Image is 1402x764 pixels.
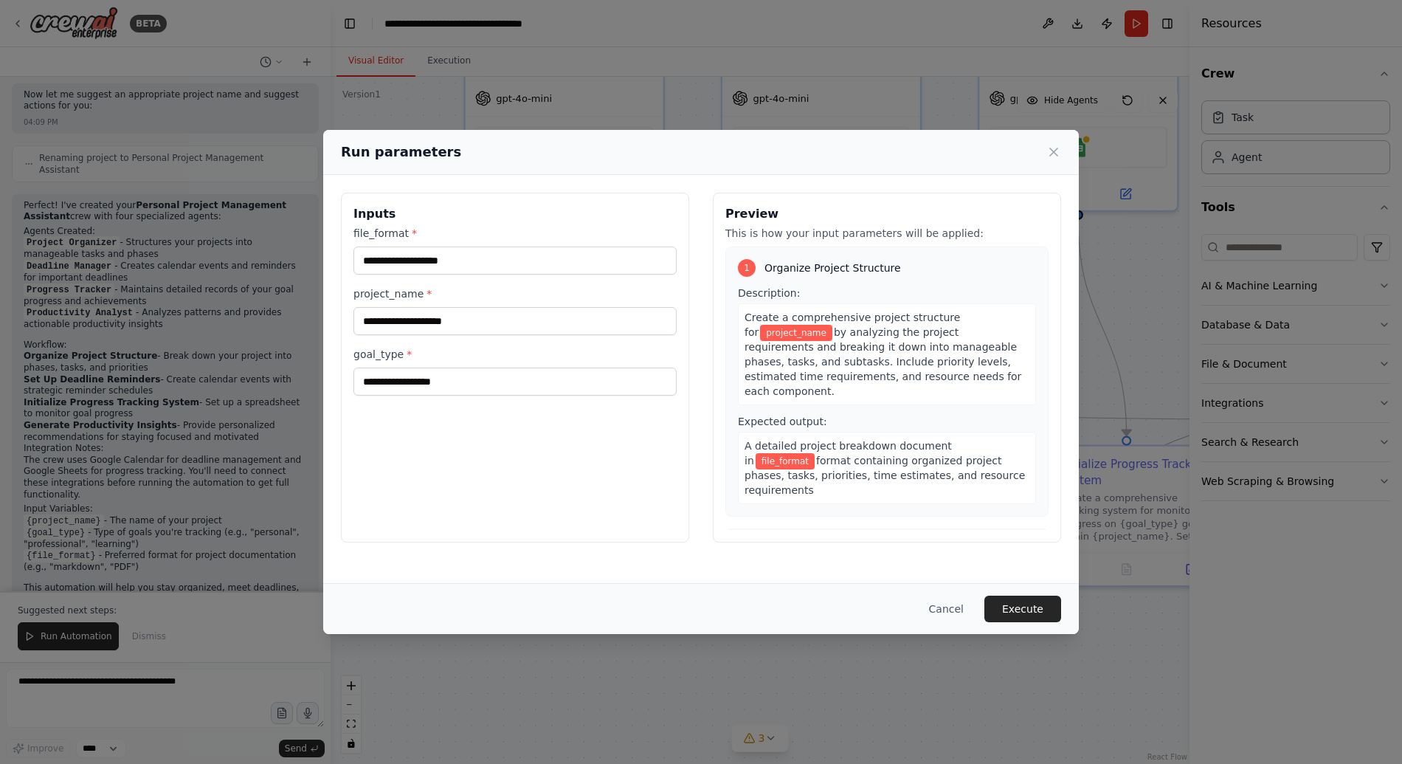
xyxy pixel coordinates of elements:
[756,453,815,469] span: Variable: file_format
[353,286,677,301] label: project_name
[341,142,461,162] h2: Run parameters
[745,440,952,467] span: A detailed project breakdown document in
[917,596,975,622] button: Cancel
[738,287,800,299] span: Description:
[738,259,756,277] div: 1
[984,596,1061,622] button: Execute
[764,261,901,275] span: Organize Project Structure
[725,226,1049,241] p: This is how your input parameters will be applied:
[745,455,1025,496] span: format containing organized project phases, tasks, priorities, time estimates, and resource requi...
[725,205,1049,223] h3: Preview
[353,205,677,223] h3: Inputs
[353,347,677,362] label: goal_type
[760,325,832,341] span: Variable: project_name
[738,416,827,427] span: Expected output:
[353,226,677,241] label: file_format
[745,326,1021,397] span: by analyzing the project requirements and breaking it down into manageable phases, tasks, and sub...
[745,312,960,338] span: Create a comprehensive project structure for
